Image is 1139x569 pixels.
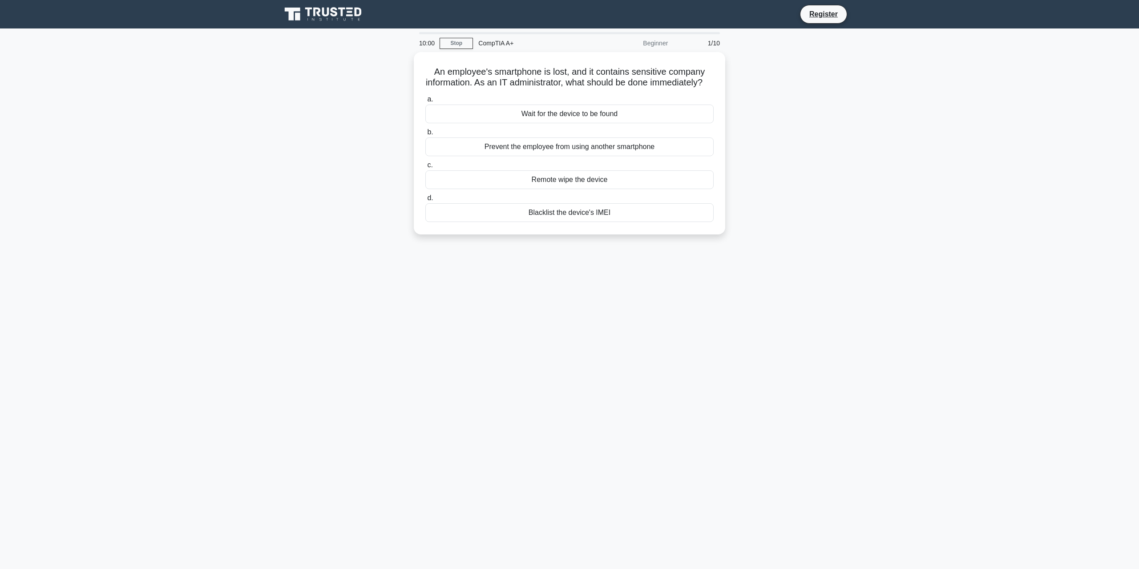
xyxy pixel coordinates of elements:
div: 10:00 [414,34,440,52]
div: Prevent the employee from using another smartphone [425,137,714,156]
span: a. [427,95,433,103]
a: Register [804,8,843,20]
div: Beginner [595,34,673,52]
div: Wait for the device to be found [425,105,714,123]
h5: An employee's smartphone is lost, and it contains sensitive company information. As an IT adminis... [424,66,715,89]
span: d. [427,194,433,202]
div: Blacklist the device's IMEI [425,203,714,222]
a: Stop [440,38,473,49]
span: b. [427,128,433,136]
span: c. [427,161,432,169]
div: Remote wipe the device [425,170,714,189]
div: CompTIA A+ [473,34,595,52]
div: 1/10 [673,34,725,52]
